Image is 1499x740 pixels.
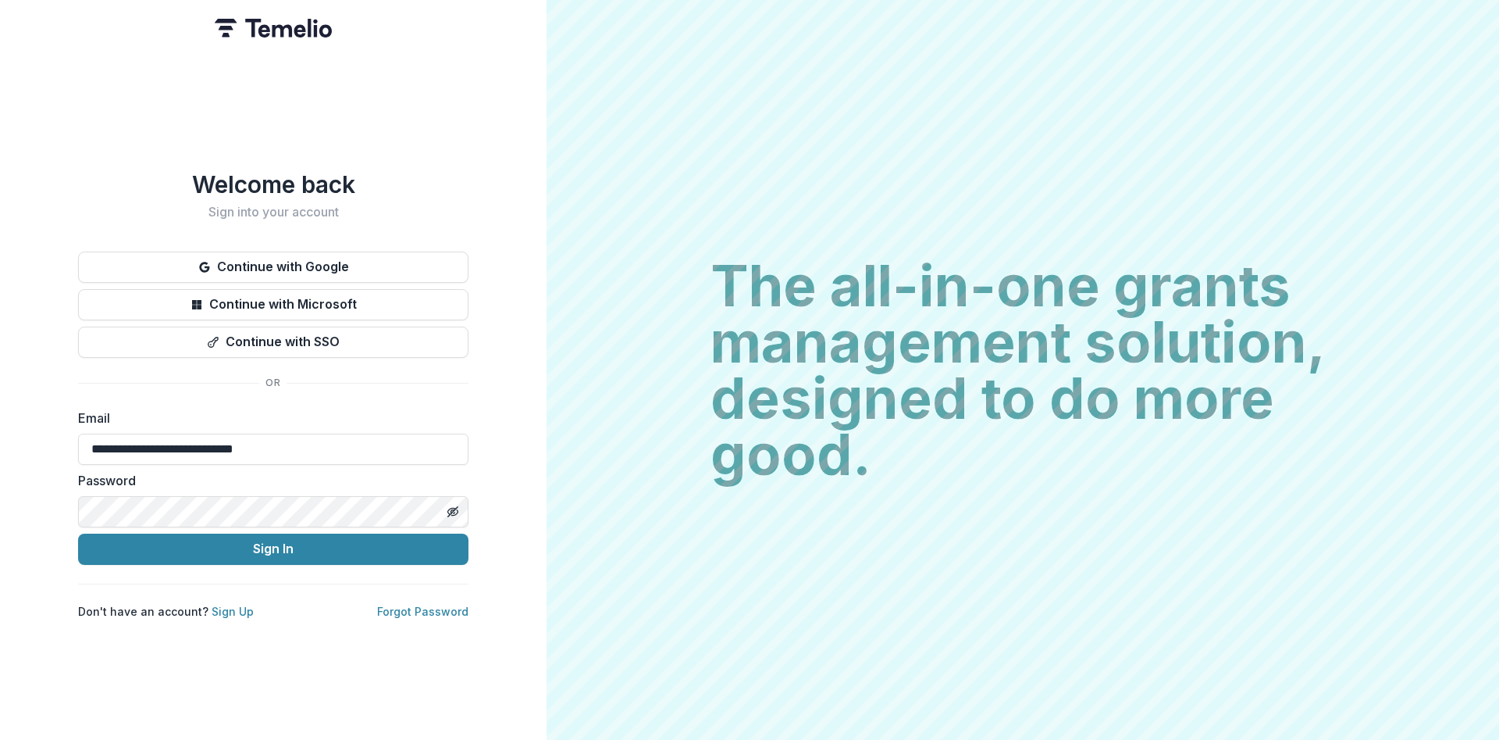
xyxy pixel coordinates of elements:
a: Forgot Password [377,605,468,618]
button: Toggle password visibility [440,499,465,524]
h2: Sign into your account [78,205,468,220]
button: Sign In [78,534,468,565]
a: Sign Up [212,605,254,618]
label: Password [78,471,459,490]
button: Continue with Google [78,252,468,283]
p: Don't have an account? [78,603,254,620]
label: Email [78,409,459,427]
button: Continue with Microsoft [78,289,468,320]
button: Continue with SSO [78,327,468,358]
h1: Welcome back [78,170,468,198]
img: Temelio [215,19,332,38]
